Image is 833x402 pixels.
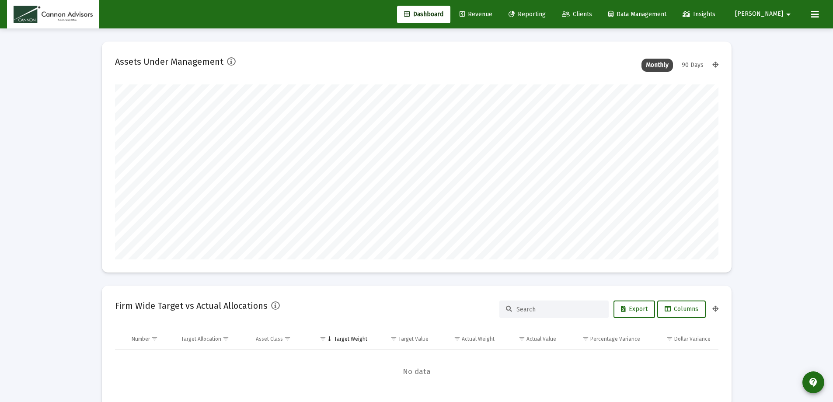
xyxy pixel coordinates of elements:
[608,10,666,18] span: Data Management
[284,336,291,342] span: Show filter options for column 'Asset Class'
[783,6,794,23] mat-icon: arrow_drop_down
[397,6,450,23] a: Dashboard
[646,329,718,350] td: Column Dollar Variance
[665,305,698,313] span: Columns
[641,59,673,72] div: Monthly
[373,329,435,350] td: Column Target Value
[398,336,429,343] div: Target Value
[808,377,819,388] mat-icon: contact_support
[151,336,158,342] span: Show filter options for column 'Number'
[250,329,308,350] td: Column Asset Class
[453,6,499,23] a: Revenue
[677,59,708,72] div: 90 Days
[613,301,655,318] button: Export
[582,336,589,342] span: Show filter options for column 'Percentage Variance'
[519,336,525,342] span: Show filter options for column 'Actual Value'
[657,301,706,318] button: Columns
[725,5,804,23] button: [PERSON_NAME]
[454,336,460,342] span: Show filter options for column 'Actual Weight'
[390,336,397,342] span: Show filter options for column 'Target Value'
[175,329,250,350] td: Column Target Allocation
[683,10,715,18] span: Insights
[676,6,722,23] a: Insights
[125,329,175,350] td: Column Number
[115,367,718,377] span: No data
[462,336,495,343] div: Actual Weight
[334,336,367,343] div: Target Weight
[590,336,640,343] div: Percentage Variance
[132,336,150,343] div: Number
[526,336,556,343] div: Actual Value
[115,299,268,313] h2: Firm Wide Target vs Actual Allocations
[666,336,673,342] span: Show filter options for column 'Dollar Variance'
[115,55,223,69] h2: Assets Under Management
[435,329,500,350] td: Column Actual Weight
[320,336,326,342] span: Show filter options for column 'Target Weight'
[621,305,648,313] span: Export
[181,336,221,343] div: Target Allocation
[460,10,492,18] span: Revenue
[404,10,443,18] span: Dashboard
[735,10,783,18] span: [PERSON_NAME]
[601,6,673,23] a: Data Management
[308,329,373,350] td: Column Target Weight
[256,336,283,343] div: Asset Class
[674,336,711,343] div: Dollar Variance
[562,329,646,350] td: Column Percentage Variance
[502,6,553,23] a: Reporting
[115,329,718,394] div: Data grid
[223,336,229,342] span: Show filter options for column 'Target Allocation'
[501,329,562,350] td: Column Actual Value
[562,10,592,18] span: Clients
[555,6,599,23] a: Clients
[509,10,546,18] span: Reporting
[14,6,93,23] img: Dashboard
[516,306,602,313] input: Search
